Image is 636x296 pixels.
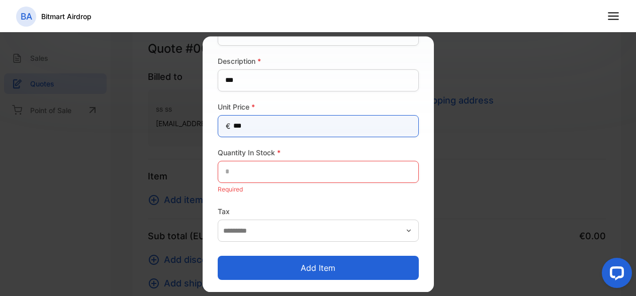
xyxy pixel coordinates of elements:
[594,254,636,296] iframe: LiveChat chat widget
[226,121,230,131] span: €
[218,147,419,158] label: Quantity In Stock
[218,56,419,66] label: Description
[21,10,32,23] p: BA
[218,206,419,217] label: Tax
[218,183,419,196] p: Required
[218,256,419,280] button: Add item
[218,102,419,112] label: Unit Price
[41,11,92,22] p: Bitmart Airdrop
